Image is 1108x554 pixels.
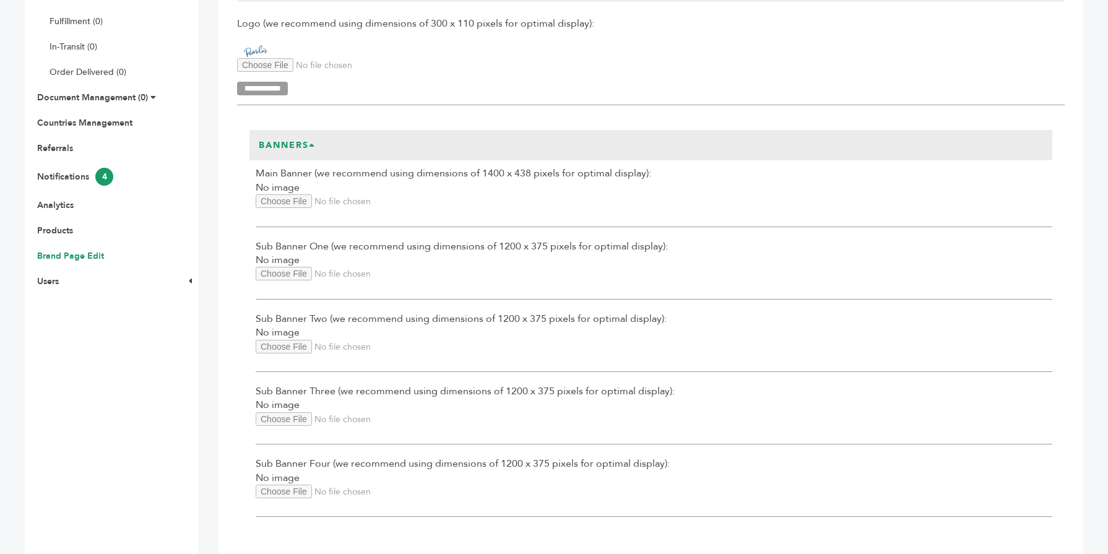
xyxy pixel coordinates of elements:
[37,225,73,236] a: Products
[37,250,104,262] a: Brand Page Edit
[37,117,132,129] a: Countries Management
[256,167,1052,227] div: No image
[95,168,113,186] span: 4
[256,312,1052,372] div: No image
[256,312,1052,326] span: Sub Banner Two (we recommend using dimensions of 1200 x 375 pixels for optimal display):
[37,199,74,211] a: Analytics
[256,240,1052,253] span: Sub Banner One (we recommend using dimensions of 1200 x 375 pixels for optimal display):
[50,41,97,53] a: In-Transit (0)
[256,167,1052,180] span: Main Banner (we recommend using dimensions of 1400 x 438 pixels for optimal display):
[249,130,325,161] h3: Banners
[256,384,1052,444] div: No image
[256,457,1052,470] span: Sub Banner Four (we recommend using dimensions of 1200 x 375 pixels for optimal display):
[37,171,113,183] a: Notifications4
[37,92,148,103] a: Document Management (0)
[237,45,274,58] img: Pamela's
[237,17,1065,30] span: Logo (we recommend using dimensions of 300 x 110 pixels for optimal display):
[50,66,126,78] a: Order Delivered (0)
[50,15,103,27] a: Fulfillment (0)
[256,240,1052,300] div: No image
[37,275,59,287] a: Users
[37,142,73,154] a: Referrals
[256,384,1052,398] span: Sub Banner Three (we recommend using dimensions of 1200 x 375 pixels for optimal display):
[256,457,1052,517] div: No image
